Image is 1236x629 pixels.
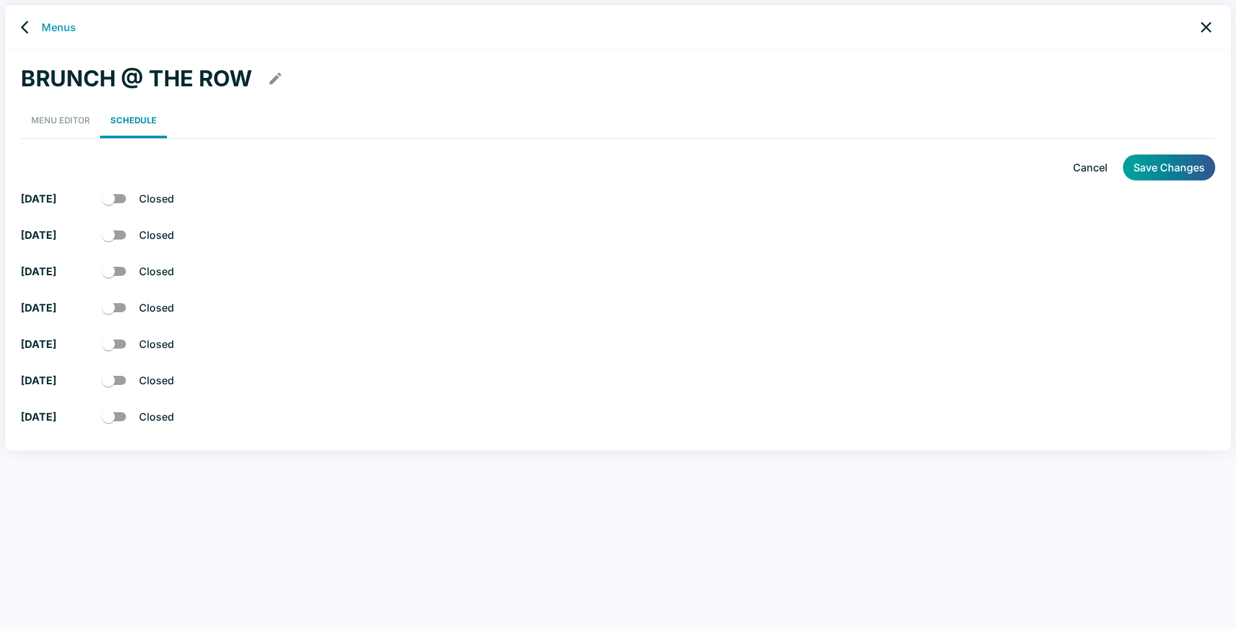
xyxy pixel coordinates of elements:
[139,336,174,352] p: Closed
[1068,154,1113,180] a: Cancel
[21,373,86,388] p: [DATE]
[21,65,252,92] h1: BRUNCH @ THE ROW
[21,103,100,138] a: Menu Editor
[1123,154,1215,180] button: Save Changes
[139,264,174,279] p: Closed
[139,300,174,315] p: Closed
[21,409,86,425] p: [DATE]
[21,191,86,206] p: [DATE]
[139,409,174,425] p: Closed
[21,264,86,279] p: [DATE]
[21,227,86,243] p: [DATE]
[139,191,174,206] p: Closed
[139,227,174,243] p: Closed
[100,103,167,138] a: Schedule
[21,336,86,352] p: [DATE]
[139,373,174,388] p: Closed
[21,300,86,315] p: [DATE]
[1192,13,1220,42] a: close
[16,14,42,40] a: back
[42,19,76,35] a: Menus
